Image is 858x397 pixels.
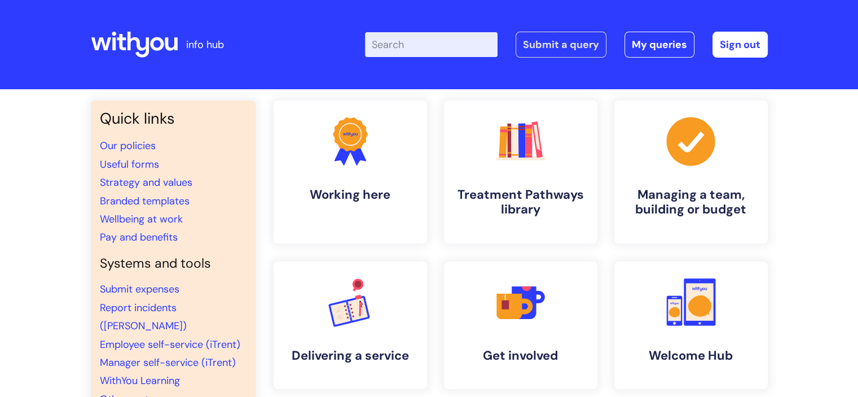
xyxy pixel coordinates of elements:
a: Working here [274,101,427,243]
p: info hub [186,36,224,54]
a: Delivering a service [274,261,427,389]
h4: Working here [283,187,418,202]
a: Wellbeing at work [100,212,183,226]
h3: Quick links [100,110,247,128]
a: Sign out [712,32,768,58]
a: Submit expenses [100,282,179,296]
a: Submit a query [516,32,606,58]
a: Our policies [100,139,156,152]
input: Search [365,32,498,57]
h4: Welcome Hub [623,348,759,363]
a: Welcome Hub [614,261,768,389]
h4: Delivering a service [283,348,418,363]
a: Report incidents ([PERSON_NAME]) [100,301,187,333]
a: Treatment Pathways library [444,101,597,243]
h4: Get involved [453,348,588,363]
a: Get involved [444,261,597,389]
div: | - [365,32,768,58]
a: My queries [624,32,694,58]
a: Manager self-service (iTrent) [100,356,236,369]
a: Useful forms [100,158,159,171]
h4: Systems and tools [100,256,247,272]
h4: Managing a team, building or budget [623,187,759,217]
a: Branded templates [100,194,190,208]
h4: Treatment Pathways library [453,187,588,217]
a: WithYou Learning [100,374,180,387]
a: Strategy and values [100,176,192,189]
a: Managing a team, building or budget [614,101,768,243]
a: Pay and benefits [100,230,178,244]
a: Employee self-service (iTrent) [100,338,240,351]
